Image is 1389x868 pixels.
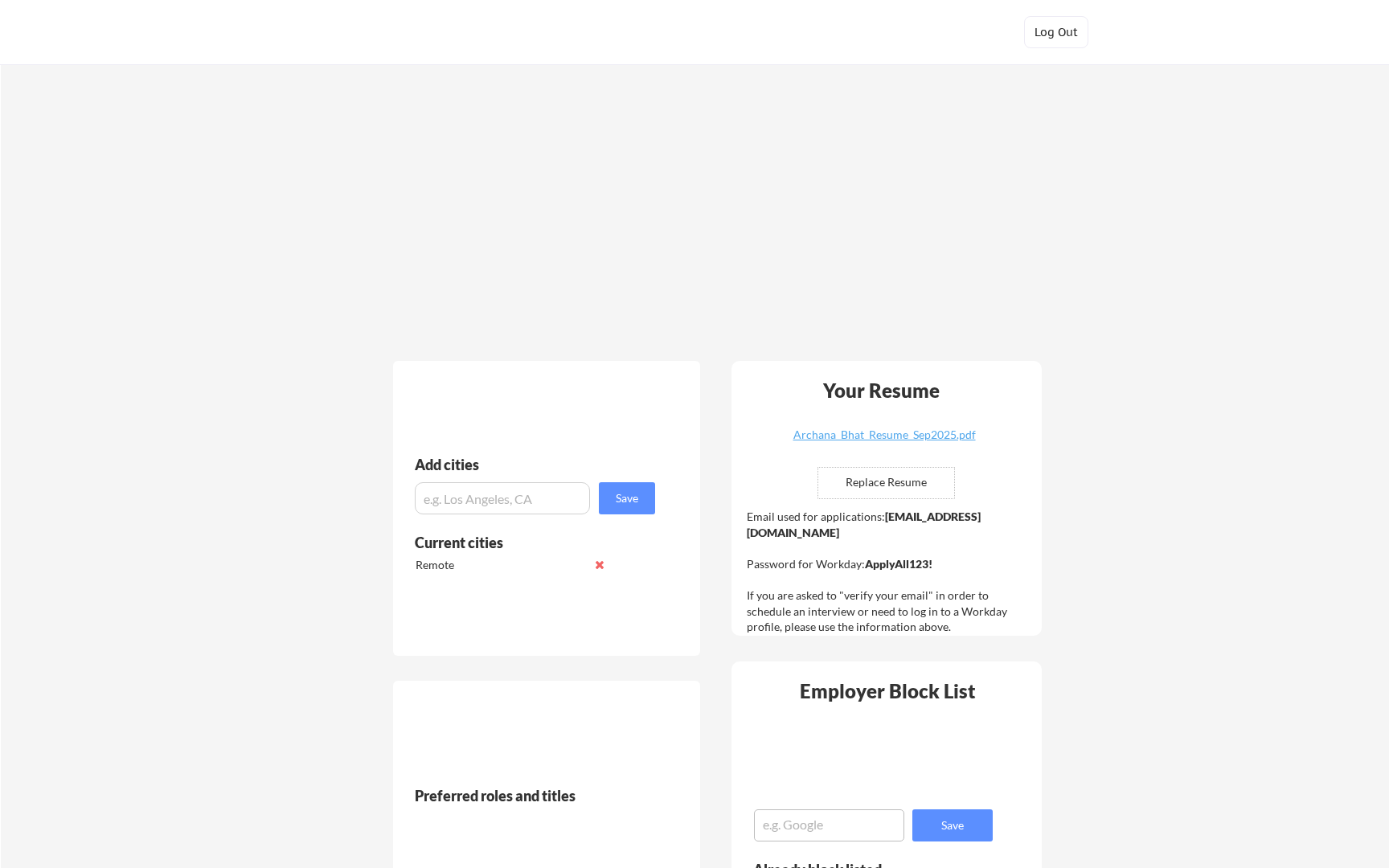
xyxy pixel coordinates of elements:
[415,535,637,550] div: Current cities
[738,682,1037,701] div: Employer Block List
[1024,16,1088,48] button: Log Out
[415,482,590,514] input: e.g. Los Angeles, CA
[415,788,633,803] div: Preferred roles and titles
[415,457,659,472] div: Add cities
[416,557,585,573] div: Remote
[789,429,980,440] div: Archana_Bhat_Resume_Sep2025.pdf
[747,510,981,539] strong: [EMAIL_ADDRESS][DOMAIN_NAME]
[865,557,932,571] strong: ApplyAll123!
[912,809,993,841] button: Save
[789,429,980,454] a: Archana_Bhat_Resume_Sep2025.pdf
[599,482,655,514] button: Save
[801,381,961,400] div: Your Resume
[747,509,1030,635] div: Email used for applications: Password for Workday: If you are asked to "verify your email" in ord...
